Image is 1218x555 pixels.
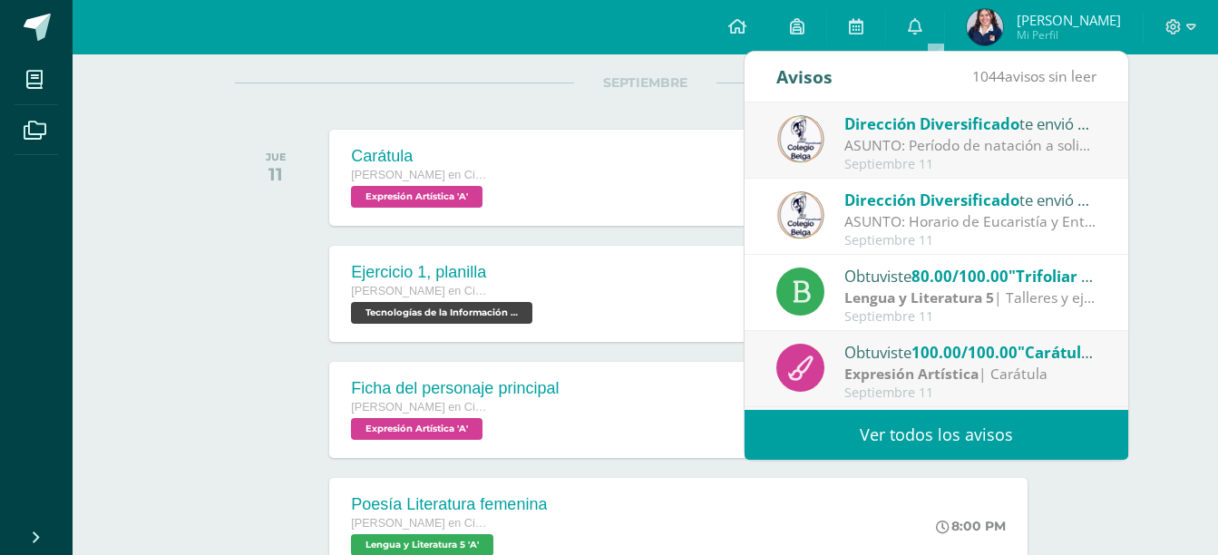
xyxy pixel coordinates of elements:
strong: Lengua y Literatura 5 [844,287,994,307]
span: Dirección Diversificado [844,113,1019,134]
div: ASUNTO: Período de natación a solicitud de graduandas: ASUNTO: Período de natación a solicitud de... [844,135,1096,156]
div: | Carátula [844,364,1096,385]
div: Ficha del personaje principal [351,379,559,398]
div: Obtuviste en [844,264,1096,287]
span: SEPTIEMBRE [574,74,716,91]
span: [PERSON_NAME] en Ciencias y Letras [351,169,487,181]
span: [PERSON_NAME] en Ciencias y Letras [351,285,487,297]
div: Obtuviste en [844,340,1096,364]
div: Septiembre 11 [844,157,1096,172]
span: [PERSON_NAME] [1017,11,1121,29]
div: 11 [266,163,287,185]
span: Tecnologías de la Información y la Comunicación 5 'A' [351,302,532,324]
span: Mi Perfil [1017,27,1121,43]
div: te envió un aviso [844,112,1096,135]
img: 544bf8086bc8165e313644037ea68f8d.png [776,191,824,239]
div: 8:00 PM [936,518,1006,534]
div: JUE [266,151,287,163]
span: "Carátula" [1018,342,1097,363]
span: 1044 [972,66,1005,86]
div: Avisos [776,52,833,102]
div: | Talleres y ejercicios [844,287,1096,308]
img: 544bf8086bc8165e313644037ea68f8d.png [776,115,824,163]
span: [PERSON_NAME] en Ciencias y Letras [351,517,487,530]
div: Poesía Literatura femenina [351,495,547,514]
span: 100.00/100.00 [911,342,1018,363]
strong: Expresión Artística [844,364,979,384]
img: 6db8b325eaf605e1cd95baff0034f5c7.png [967,9,1003,45]
div: ASUNTO: Horario de Eucaristía y Entrega Simbólica de Títulos: ASUNTO: Horario de Eucaristía y Ent... [844,211,1096,232]
div: Septiembre 11 [844,309,1096,325]
span: "Trifoliar Libro 10 min" [1009,266,1182,287]
span: avisos sin leer [972,66,1096,86]
span: [PERSON_NAME] en Ciencias y Letras [351,401,487,414]
span: Expresión Artística 'A' [351,418,482,440]
span: Expresión Artística 'A' [351,186,482,208]
a: Ver todos los avisos [745,410,1128,460]
div: Septiembre 11 [844,233,1096,248]
span: 80.00/100.00 [911,266,1009,287]
div: Septiembre 11 [844,385,1096,401]
div: te envió un aviso [844,188,1096,211]
div: Carátula [351,147,487,166]
div: Ejercicio 1, planilla [351,263,537,282]
span: Dirección Diversificado [844,190,1019,210]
